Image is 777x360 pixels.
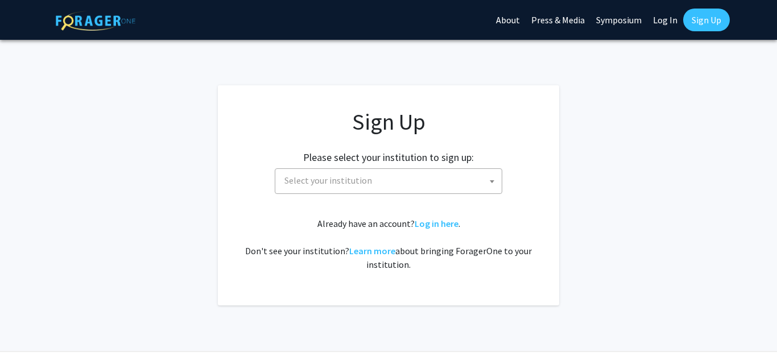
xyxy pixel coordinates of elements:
span: Select your institution [275,168,502,194]
a: Log in here [415,218,458,229]
h1: Sign Up [241,108,536,135]
span: Select your institution [280,169,502,192]
a: Sign Up [683,9,730,31]
img: ForagerOne Logo [56,11,135,31]
iframe: Chat [9,309,48,351]
div: Already have an account? . Don't see your institution? about bringing ForagerOne to your institut... [241,217,536,271]
h2: Please select your institution to sign up: [303,151,474,164]
a: Learn more about bringing ForagerOne to your institution [349,245,395,256]
span: Select your institution [284,175,372,186]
